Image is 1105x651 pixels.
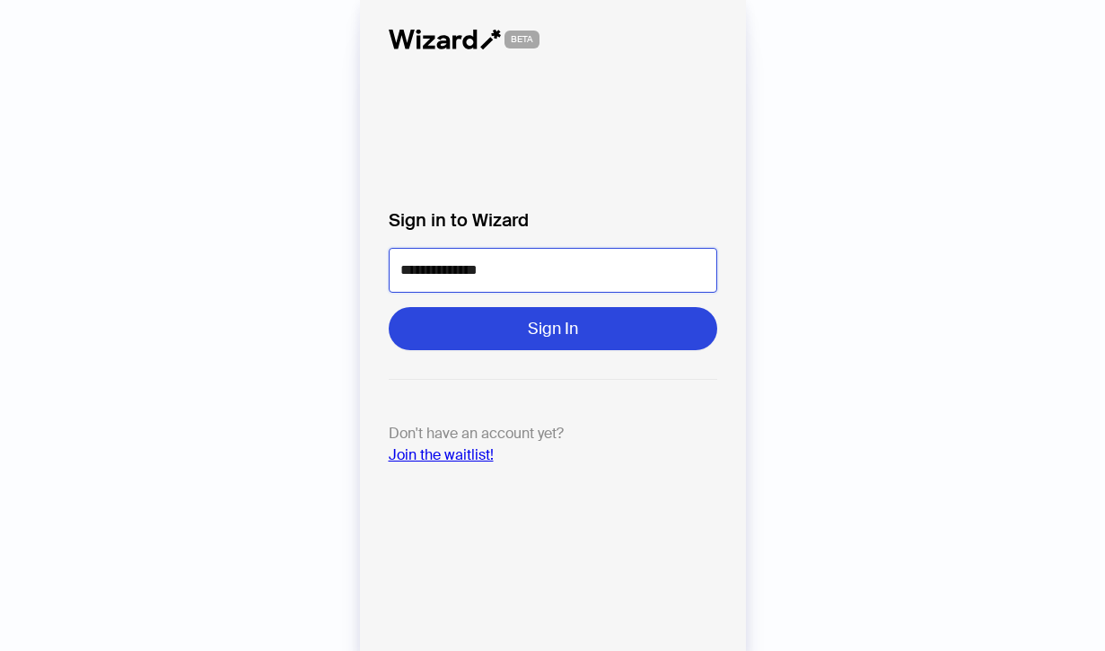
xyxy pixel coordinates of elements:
[389,423,717,466] p: Don't have an account yet?
[389,307,717,350] button: Sign In
[504,31,539,48] span: BETA
[389,207,717,233] label: Sign in to Wizard
[389,445,494,464] a: Join the waitlist!
[528,318,578,339] span: Sign In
